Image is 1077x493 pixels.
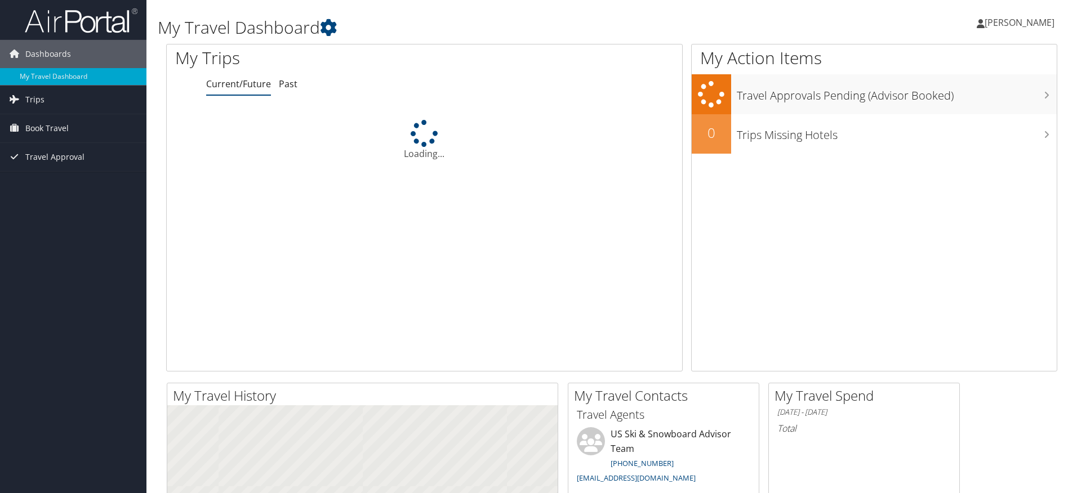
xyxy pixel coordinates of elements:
[571,427,756,487] li: US Ski & Snowboard Advisor Team
[206,78,271,90] a: Current/Future
[692,46,1057,70] h1: My Action Items
[775,386,959,405] h2: My Travel Spend
[175,46,459,70] h1: My Trips
[25,143,84,171] span: Travel Approval
[777,422,951,434] h6: Total
[737,82,1057,104] h3: Travel Approvals Pending (Advisor Booked)
[692,123,731,142] h2: 0
[777,407,951,418] h6: [DATE] - [DATE]
[985,16,1054,29] span: [PERSON_NAME]
[692,114,1057,154] a: 0Trips Missing Hotels
[25,40,71,68] span: Dashboards
[692,74,1057,114] a: Travel Approvals Pending (Advisor Booked)
[158,16,763,39] h1: My Travel Dashboard
[611,458,674,468] a: [PHONE_NUMBER]
[25,114,69,142] span: Book Travel
[577,473,696,483] a: [EMAIL_ADDRESS][DOMAIN_NAME]
[167,120,682,160] div: Loading...
[737,122,1057,143] h3: Trips Missing Hotels
[173,386,558,405] h2: My Travel History
[977,6,1066,39] a: [PERSON_NAME]
[577,407,750,423] h3: Travel Agents
[279,78,297,90] a: Past
[25,86,44,114] span: Trips
[25,7,137,34] img: airportal-logo.png
[574,386,759,405] h2: My Travel Contacts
